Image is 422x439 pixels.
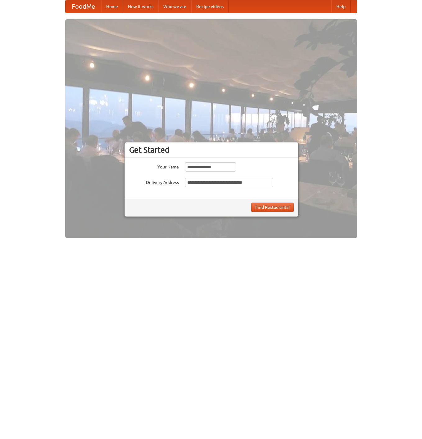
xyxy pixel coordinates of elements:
a: How it works [123,0,158,13]
a: Who we are [158,0,191,13]
a: Home [101,0,123,13]
a: Recipe videos [191,0,229,13]
h3: Get Started [129,145,294,155]
label: Your Name [129,162,179,170]
a: Help [331,0,351,13]
label: Delivery Address [129,178,179,186]
a: FoodMe [66,0,101,13]
button: Find Restaurants! [251,203,294,212]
